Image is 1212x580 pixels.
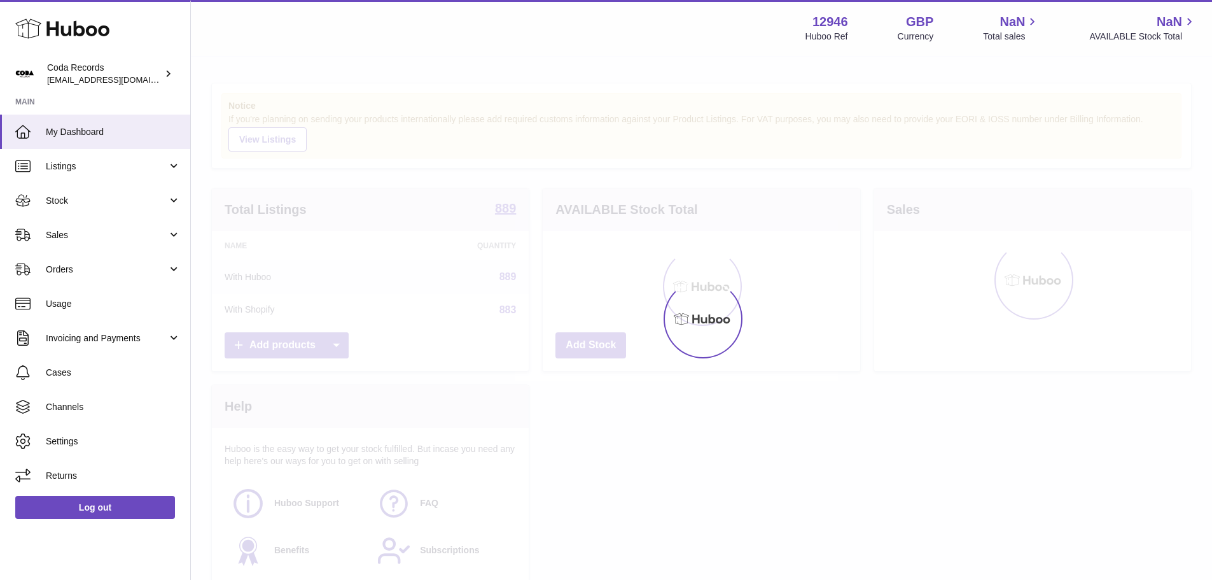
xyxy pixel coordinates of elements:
[983,13,1040,43] a: NaN Total sales
[983,31,1040,43] span: Total sales
[46,367,181,379] span: Cases
[46,470,181,482] span: Returns
[46,195,167,207] span: Stock
[805,31,848,43] div: Huboo Ref
[1089,31,1197,43] span: AVAILABLE Stock Total
[898,31,934,43] div: Currency
[46,401,181,413] span: Channels
[47,74,187,85] span: [EMAIL_ADDRESS][DOMAIN_NAME]
[46,160,167,173] span: Listings
[46,229,167,241] span: Sales
[1157,13,1182,31] span: NaN
[47,62,162,86] div: Coda Records
[46,332,167,344] span: Invoicing and Payments
[1089,13,1197,43] a: NaN AVAILABLE Stock Total
[46,126,181,138] span: My Dashboard
[15,496,175,519] a: Log out
[46,264,167,276] span: Orders
[1000,13,1025,31] span: NaN
[906,13,933,31] strong: GBP
[46,298,181,310] span: Usage
[15,64,34,83] img: internalAdmin-12946@internal.huboo.com
[46,435,181,448] span: Settings
[812,13,848,31] strong: 12946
